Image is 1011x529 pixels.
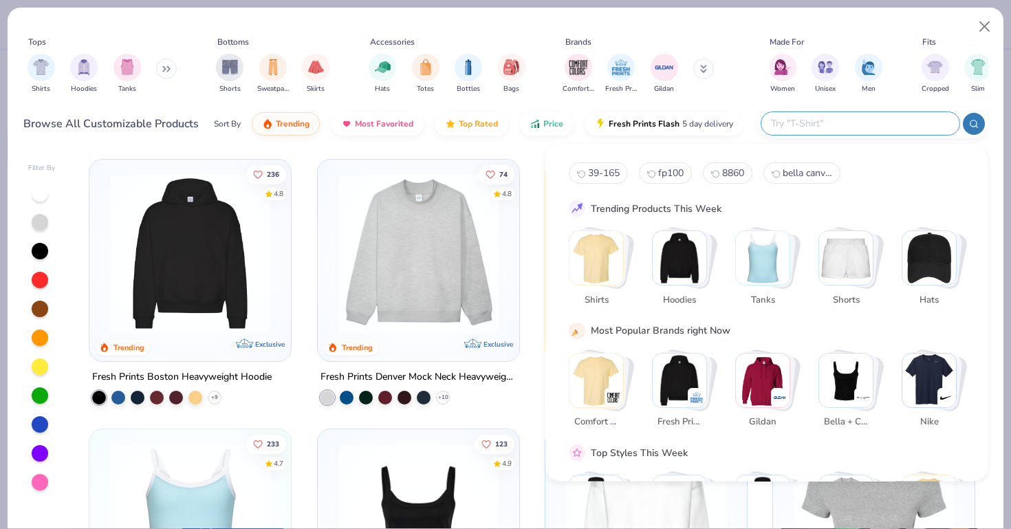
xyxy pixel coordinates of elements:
div: Browse All Customizable Products [23,116,199,132]
div: filter for Shirts [28,54,55,94]
button: filter button [563,54,594,94]
button: fp1001 [639,162,692,184]
button: Most Favorited [331,112,424,136]
img: trending.gif [262,118,273,129]
img: Shorts Image [222,59,238,75]
img: Preppy [736,475,790,529]
button: Stack Card Button Shirts [569,230,632,312]
img: trend_line.gif [571,202,583,215]
span: 8860 [722,166,744,180]
span: 39-165 [588,166,620,180]
button: Stack Card Button Nike [902,352,965,434]
span: Cropped [922,84,949,94]
span: Comfort Colors [563,84,594,94]
button: filter button [70,54,98,94]
span: Exclusive [483,340,513,349]
img: Bella + Canvas [856,390,870,404]
button: Like [246,435,286,454]
button: filter button [369,54,396,94]
div: filter for Comfort Colors [563,54,594,94]
span: fp100 [658,166,684,180]
button: Stack Card Button Tanks [735,230,798,312]
img: Slim Image [970,59,986,75]
span: Nike [906,415,951,429]
img: Hats [902,231,956,285]
div: filter for Slim [964,54,992,94]
span: Top Rated [459,118,498,129]
button: Like [474,435,514,454]
span: Hats [375,84,390,94]
div: Tops [28,36,46,48]
div: Accessories [370,36,415,48]
button: 88602 [703,162,752,184]
input: Try "T-Shirt" [770,116,950,131]
div: Filter By [28,163,56,173]
div: Fits [922,36,936,48]
img: Comfort Colors [607,390,620,404]
img: Hoodies Image [76,59,91,75]
span: Fresh Prints [605,84,637,94]
button: Like [478,164,514,184]
button: Trending [252,112,320,136]
button: filter button [302,54,329,94]
button: Stack Card Button Fresh Prints [652,352,715,434]
span: Skirts [307,84,325,94]
span: Tanks [740,293,785,307]
img: Shirts Image [33,59,49,75]
div: 4.9 [501,459,511,469]
button: Fresh Prints Flash5 day delivery [585,112,743,136]
span: 5 day delivery [682,116,733,132]
img: Nike [939,390,953,404]
span: Shirts [32,84,50,94]
div: filter for Unisex [812,54,839,94]
img: Men Image [861,59,876,75]
div: 4.8 [274,188,283,199]
img: Sweatpants Image [265,59,281,75]
button: Top Rated [435,112,508,136]
div: Bottoms [217,36,249,48]
span: Totes [417,84,434,94]
span: Bottles [457,84,480,94]
button: filter button [412,54,439,94]
span: Bella + Canvas [823,415,868,429]
span: Trending [276,118,309,129]
button: filter button [216,54,243,94]
div: filter for Fresh Prints [605,54,637,94]
div: filter for Bottles [455,54,482,94]
div: Top Styles This Week [591,445,688,460]
button: 39-1650 [569,162,628,184]
div: Made For [770,36,804,48]
img: Shirts [569,231,623,285]
button: Stack Card Button Shorts [818,230,882,312]
img: Gildan [773,390,787,404]
img: Unisex Image [818,59,834,75]
button: Stack Card Button Hats [902,230,965,312]
img: Comfort Colors [569,353,623,407]
button: Stack Card Button Comfort Colors [569,352,632,434]
img: party_popper.gif [571,324,583,336]
button: filter button [257,54,289,94]
span: Comfort Colors [574,415,618,429]
span: Unisex [815,84,836,94]
img: Fresh Prints [653,353,706,407]
button: filter button [922,54,949,94]
img: Athleisure [902,475,956,529]
span: Gildan [740,415,785,429]
div: Most Popular Brands right Now [591,323,730,338]
span: Slim [971,84,985,94]
span: Women [770,84,795,94]
img: a90f7c54-8796-4cb2-9d6e-4e9644cfe0fe [505,173,680,334]
button: Close [972,14,998,40]
div: Trending Products This Week [591,201,721,215]
div: 4.7 [274,459,283,469]
div: filter for Shorts [216,54,243,94]
span: Price [543,118,563,129]
button: Like [246,164,286,184]
img: Cropped Image [927,59,943,75]
img: Fresh Prints [690,390,704,404]
span: Shorts [219,84,241,94]
button: filter button [964,54,992,94]
img: Hoodies [653,231,706,285]
button: filter button [28,54,55,94]
div: filter for Men [855,54,882,94]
